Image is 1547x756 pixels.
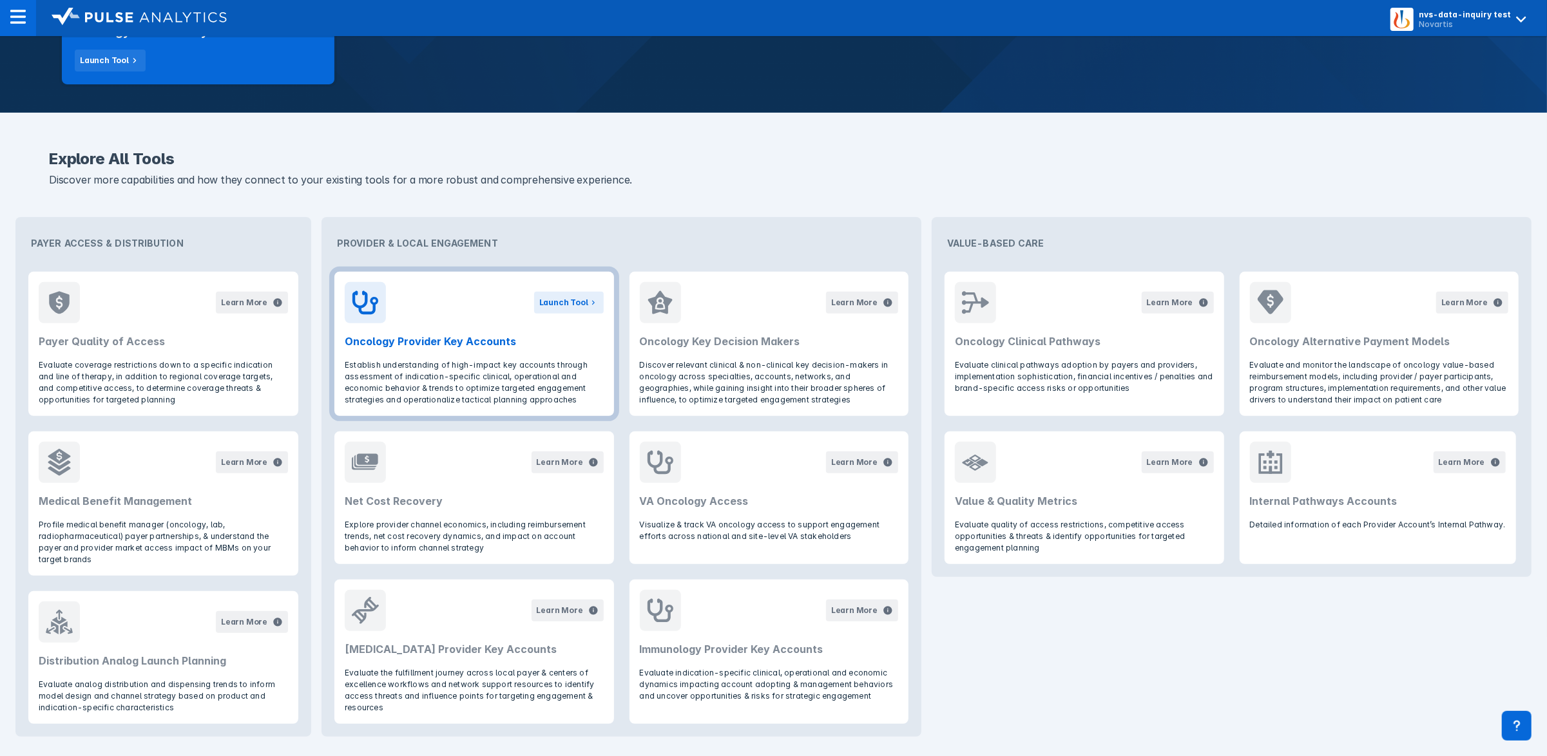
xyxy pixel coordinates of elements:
p: Evaluate coverage restrictions down to a specific indication and line of therapy, in addition to ... [39,359,288,406]
button: Learn More [532,600,604,621]
div: Learn More [1147,297,1193,308]
button: Launch Tool [75,50,146,71]
div: Learn More [831,605,878,616]
h2: [MEDICAL_DATA] Provider Key Accounts [345,641,603,657]
div: Learn More [537,605,583,616]
h2: Value & Quality Metrics [955,493,1213,509]
h2: Immunology Provider Key Accounts [640,641,898,657]
h2: Medical Benefit Management [39,493,288,509]
p: Evaluate and monitor the landscape of oncology value-based reimbursement models, including provid... [1250,359,1508,406]
button: Learn More [532,451,604,473]
button: Learn More [1436,292,1508,314]
div: Launch Tool [80,55,129,66]
div: Learn More [537,457,583,468]
div: Contact Support [1502,711,1532,741]
p: Detailed information of each Provider Account’s Internal Pathway. [1250,519,1506,531]
button: Learn More [826,600,898,621]
div: Learn More [221,297,267,308]
button: Launch Tool [534,292,604,314]
p: Evaluate indication-specific clinical, operational and economic dynamics impacting account adopti... [640,667,898,702]
button: Learn More [1142,292,1214,314]
p: Evaluate the fulfillment journey across local payer & centers of excellence workflows and network... [345,667,603,713]
p: Evaluate clinical pathways adoption by payers and providers, implementation sophistication, finan... [955,359,1213,394]
h2: Oncology Provider Key Accounts [345,334,603,349]
p: Discover more capabilities and how they connect to your existing tools for a more robust and comp... [49,172,1498,189]
div: Launch Tool [539,297,588,308]
h2: VA Oncology Access [640,493,898,509]
img: menu--horizontal.svg [10,9,26,24]
p: Visualize & track VA oncology access to support engagement efforts across national and site-level... [640,519,898,542]
h2: Oncology Key Decision Makers [640,334,898,349]
h2: Payer Quality of Access [39,334,288,349]
p: Discover relevant clinical & non-clinical key decision-makers in oncology across specialties, acc... [640,359,898,406]
div: Learn More [1441,297,1488,308]
button: Learn More [216,611,288,633]
img: menu button [1393,10,1411,28]
div: Learn More [831,457,878,468]
button: Learn More [216,292,288,314]
button: Learn More [216,451,288,473]
h2: Distribution Analog Launch Planning [39,653,288,668]
h2: Net Cost Recovery [345,493,603,509]
p: Explore provider channel economics, including reimbursement trends, net cost recovery dynamics, a... [345,519,603,554]
button: Learn More [826,292,898,314]
p: Profile medical benefit manager (oncology, lab, radiopharmaceutical) payer partnerships, & unders... [39,519,288,565]
a: logo [36,8,227,28]
h2: Oncology Clinical Pathways [955,334,1213,349]
div: Learn More [831,297,878,308]
p: Evaluate analog distribution and dispensing trends to inform model design and channel strategy ba... [39,679,288,713]
h2: Internal Pathways Accounts [1250,493,1506,509]
div: Value-Based Care [937,222,1526,264]
button: Learn More [1434,451,1506,473]
div: Learn More [221,457,267,468]
button: Learn More [826,451,898,473]
div: Learn More [1439,457,1485,468]
div: Learn More [221,616,267,628]
h2: Explore All Tools [49,151,1498,167]
img: logo [52,8,227,26]
div: Learn More [1147,457,1193,468]
p: Evaluate quality of access restrictions, competitive access opportunities & threats & identify op... [955,519,1213,554]
div: Novartis [1419,19,1511,29]
div: Payer Access & Distribution [21,222,306,264]
button: Learn More [1142,451,1214,473]
div: Provider & Local Engagement [327,222,916,264]
p: Establish understanding of high-impact key accounts through assessment of indication-specific cli... [345,359,603,406]
div: nvs-data-inquiry test [1419,10,1511,19]
h2: Oncology Alternative Payment Models [1250,334,1508,349]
